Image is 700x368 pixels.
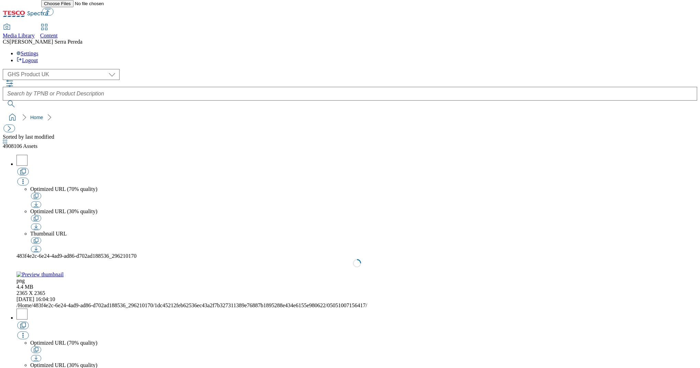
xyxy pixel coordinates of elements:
[3,143,37,149] span: Assets
[40,24,58,39] a: Content
[3,111,697,124] nav: breadcrumb
[3,143,23,149] span: 4908106
[30,340,97,346] span: Optimized URL (70% quality)
[3,33,35,38] span: Media Library
[3,134,54,140] span: Sorted by last modified
[30,115,43,120] a: Home
[10,39,82,45] span: [PERSON_NAME] Serra Pereda
[30,208,97,214] span: Optimized URL (30% quality)
[40,33,58,38] span: Content
[16,278,25,284] span: Type
[3,39,10,45] span: CS
[16,290,45,296] span: Resolution
[16,259,697,278] a: Preview thumbnail
[30,186,97,192] span: Optimized URL (70% quality)
[30,362,97,368] span: Optimized URL (30% quality)
[16,272,64,278] img: Preview thumbnail
[16,296,697,302] div: Last Modified
[16,57,38,63] a: Logout
[30,231,67,237] span: Thumbnail URL
[16,253,136,259] span: 483f4e2c-6e24-4ad9-ad86-d702ad188536_296210170
[3,24,35,39] a: Media Library
[3,87,697,101] input: Search by TPNB or Product Description
[16,302,697,309] div: /483f4e2c-6e24-4ad9-ad86-d702ad188536_296210170/1dc45212feb62536ec43a2f7b327311389e76887b1895288e...
[16,50,38,56] a: Settings
[16,284,33,290] span: Size
[7,112,18,123] a: home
